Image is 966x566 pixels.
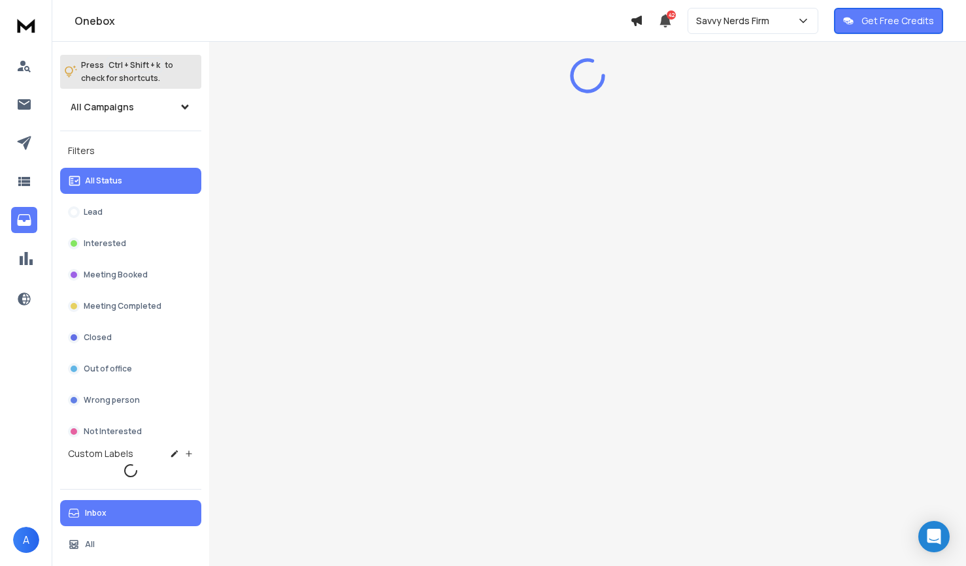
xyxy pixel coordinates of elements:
p: Inbox [85,508,107,518]
button: Out of office [60,356,201,382]
div: Open Intercom Messenger [918,521,950,552]
p: Out of office [84,364,132,374]
button: Inbox [60,500,201,526]
p: All Status [85,176,122,186]
button: Meeting Booked [60,262,201,288]
p: Lead [84,207,103,217]
p: Interested [84,238,126,249]
button: All [60,531,201,558]
span: 42 [667,10,676,20]
p: Savvy Nerds Firm [696,14,774,27]
p: All [85,539,95,550]
p: Wrong person [84,395,140,405]
button: Closed [60,324,201,351]
button: Get Free Credits [834,8,943,34]
button: A [13,527,39,553]
h1: All Campaigns [71,101,134,114]
h1: Onebox [75,13,630,29]
p: Meeting Booked [84,270,148,280]
h3: Custom Labels [68,447,133,460]
button: Lead [60,199,201,225]
button: Wrong person [60,387,201,413]
span: Ctrl + Shift + k [107,57,162,72]
img: logo [13,13,39,37]
p: Closed [84,332,112,343]
p: Get Free Credits [861,14,934,27]
p: Not Interested [84,426,142,437]
button: Interested [60,230,201,257]
button: All Status [60,168,201,194]
h3: Filters [60,142,201,160]
button: Meeting Completed [60,293,201,319]
p: Meeting Completed [84,301,161,311]
button: Not Interested [60,418,201,445]
button: All Campaigns [60,94,201,120]
p: Press to check for shortcuts. [81,59,173,85]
